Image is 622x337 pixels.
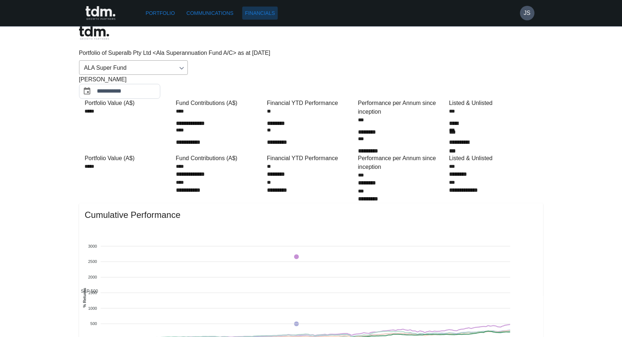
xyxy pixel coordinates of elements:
[524,9,531,17] h6: JS
[88,259,96,264] tspan: 2500
[267,99,355,107] div: Financial YTD Performance
[85,99,173,107] div: Portfolio Value (A$)
[143,7,178,20] a: Portfolio
[358,154,446,171] div: Performance per Annum since inception
[88,275,96,279] tspan: 2000
[85,209,537,221] span: Cumulative Performance
[267,154,355,163] div: Financial YTD Performance
[80,84,94,98] button: Choose date, selected date is Aug 31, 2025
[79,49,543,57] p: Portfolio of Superalb Pty Ltd <Ala Superannuation Fund A/C> as at [DATE]
[449,99,537,107] div: Listed & Unlisted
[90,321,97,326] tspan: 500
[82,288,87,307] text: % Returns
[449,154,537,163] div: Listed & Unlisted
[88,291,96,295] tspan: 1500
[79,60,188,75] div: ALA Super Fund
[176,154,264,163] div: Fund Contributions (A$)
[176,99,264,107] div: Fund Contributions (A$)
[88,244,96,248] tspan: 3000
[520,6,535,20] button: JS
[242,7,278,20] a: Financials
[79,75,127,84] span: [PERSON_NAME]
[358,99,446,116] div: Performance per Annum since inception
[88,306,96,310] tspan: 1000
[184,7,236,20] a: Communications
[85,154,173,163] div: Portfolio Value (A$)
